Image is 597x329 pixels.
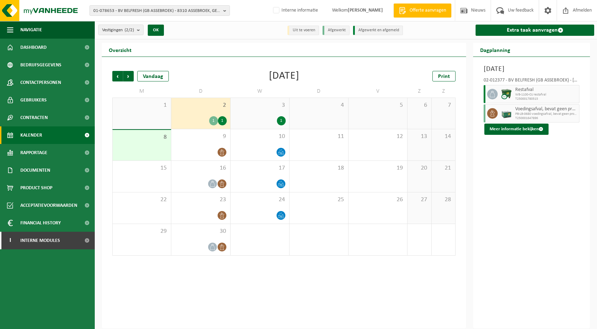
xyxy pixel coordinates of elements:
[234,101,286,109] span: 3
[435,133,452,140] span: 14
[116,228,167,235] span: 29
[287,26,319,35] li: Uit te voeren
[352,164,404,172] span: 19
[20,21,42,39] span: Navigatie
[20,179,52,197] span: Product Shop
[20,214,61,232] span: Financial History
[515,112,577,116] span: PB-LB-0680 voedingsafval, bevat geen producten van dierl o
[515,97,577,101] span: T250001780515
[473,43,517,57] h2: Dagplanning
[408,7,448,14] span: Offerte aanvragen
[407,85,431,98] td: Z
[102,25,134,35] span: Vestigingen
[501,108,512,119] img: PB-LB-0680-HPE-GN-01
[290,85,349,98] td: D
[484,78,579,85] div: 02-012377 - BV BELFRESH (GB ASSEBROEK) - [GEOGRAPHIC_DATA]
[20,232,60,249] span: Interne modules
[352,101,404,109] span: 5
[484,124,549,135] button: Meer informatie bekijken
[89,5,230,16] button: 01-078653 - BV BELFRESH (GB ASSEBROEK) - 8310 ASSEBROEK, GEN. LEMANLAAN 184A
[116,133,167,141] span: 8
[234,133,286,140] span: 10
[515,87,577,93] span: Restafval
[277,116,286,125] div: 1
[137,71,169,81] div: Vandaag
[515,93,577,97] span: WB-1100-CU restafval
[209,116,218,125] div: 1
[20,39,47,56] span: Dashboard
[293,164,345,172] span: 18
[112,85,171,98] td: M
[432,85,456,98] td: Z
[501,89,512,99] img: WB-1100-CU
[411,133,427,140] span: 13
[349,85,407,98] td: V
[293,101,345,109] span: 4
[515,116,577,120] span: T250001647896
[352,133,404,140] span: 12
[352,196,404,204] span: 26
[171,85,230,98] td: D
[411,196,427,204] span: 27
[435,196,452,204] span: 28
[175,196,226,204] span: 23
[393,4,451,18] a: Offerte aanvragen
[175,101,226,109] span: 2
[20,109,48,126] span: Contracten
[125,28,134,32] count: (2/2)
[476,25,594,36] a: Extra taak aanvragen
[20,162,50,179] span: Documenten
[218,116,227,125] div: 1
[348,8,383,13] strong: [PERSON_NAME]
[411,164,427,172] span: 20
[438,74,450,79] span: Print
[20,197,77,214] span: Acceptatievoorwaarden
[116,196,167,204] span: 22
[116,164,167,172] span: 15
[20,74,61,91] span: Contactpersonen
[175,133,226,140] span: 9
[515,106,577,112] span: Voedingsafval, bevat geen producten van dierlijke oorsprong, onverpakt
[484,64,579,74] h3: [DATE]
[234,196,286,204] span: 24
[112,71,123,81] span: Vorige
[123,71,134,81] span: Volgende
[116,101,167,109] span: 1
[20,144,47,162] span: Rapportage
[353,26,403,35] li: Afgewerkt en afgemeld
[148,25,164,36] button: OK
[20,56,61,74] span: Bedrijfsgegevens
[323,26,350,35] li: Afgewerkt
[435,164,452,172] span: 21
[432,71,456,81] a: Print
[102,43,139,57] h2: Overzicht
[175,228,226,235] span: 30
[272,5,318,16] label: Interne informatie
[411,101,427,109] span: 6
[234,164,286,172] span: 17
[293,133,345,140] span: 11
[93,6,220,16] span: 01-078653 - BV BELFRESH (GB ASSEBROEK) - 8310 ASSEBROEK, GEN. LEMANLAAN 184A
[231,85,290,98] td: W
[20,126,42,144] span: Kalender
[175,164,226,172] span: 16
[435,101,452,109] span: 7
[20,91,47,109] span: Gebruikers
[269,71,299,81] div: [DATE]
[7,232,13,249] span: I
[293,196,345,204] span: 25
[98,25,144,35] button: Vestigingen(2/2)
